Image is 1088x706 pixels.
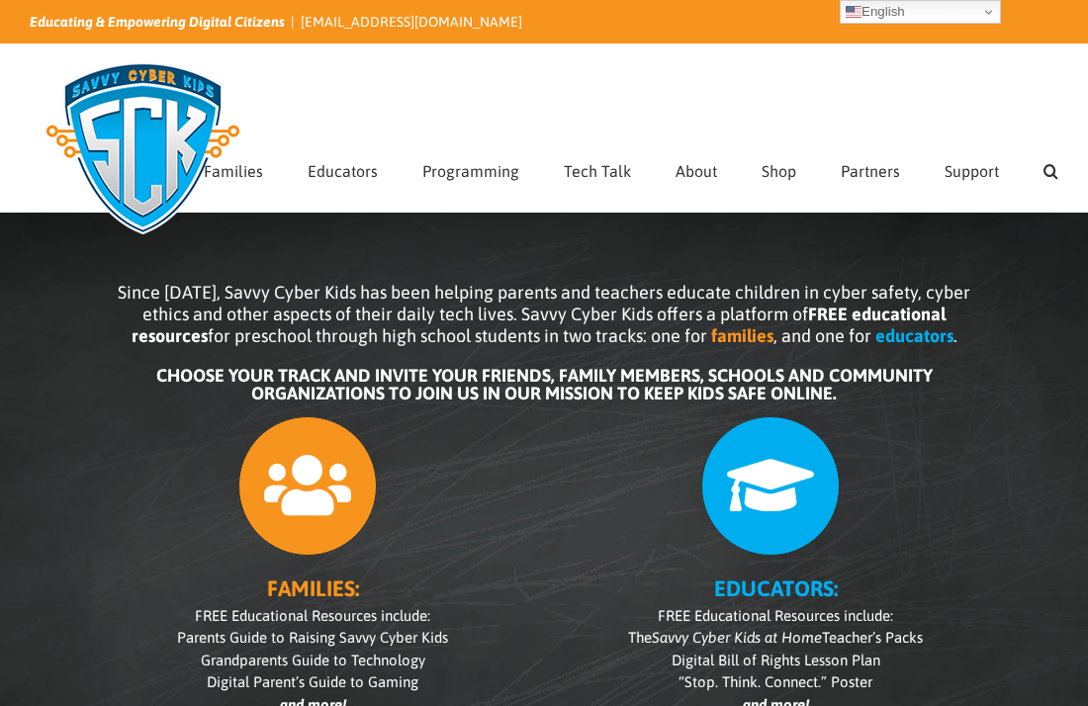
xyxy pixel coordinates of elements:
b: CHOOSE YOUR TRACK AND INVITE YOUR FRIENDS, FAMILY MEMBERS, SCHOOLS AND COMMUNITY ORGANIZATIONS TO... [156,365,933,403]
a: Programming [422,125,519,212]
span: Programming [422,163,519,179]
span: “Stop. Think. Connect.” Poster [679,673,872,690]
span: Support [945,163,999,179]
b: FREE educational resources [132,304,947,346]
b: educators [875,325,953,346]
span: Educators [308,163,378,179]
span: Digital Bill of Rights Lesson Plan [672,652,880,668]
a: Partners [841,125,900,212]
i: Educating & Empowering Digital Citizens [30,14,285,30]
span: Tech Talk [564,163,631,179]
span: Digital Parent’s Guide to Gaming [207,673,418,690]
a: Tech Talk [564,125,631,212]
b: families [711,325,773,346]
img: en [846,4,861,20]
span: Shop [762,163,796,179]
span: FREE Educational Resources include: [195,607,430,624]
a: [EMAIL_ADDRESS][DOMAIN_NAME] [301,14,522,30]
b: FAMILIES: [267,575,359,601]
span: , and one for [773,325,871,346]
span: Partners [841,163,900,179]
a: About [676,125,717,212]
a: Support [945,125,999,212]
img: Savvy Cyber Kids Logo [30,49,256,247]
a: Search [1043,125,1058,212]
b: EDUCATORS: [714,575,838,601]
span: Grandparents Guide to Technology [201,652,425,668]
span: Parents Guide to Raising Savvy Cyber Kids [177,629,448,646]
a: Shop [762,125,796,212]
span: FREE Educational Resources include: [658,607,893,624]
a: Families [204,125,263,212]
span: About [676,163,717,179]
span: The Teacher’s Packs [628,629,923,646]
span: Families [204,163,263,179]
span: Since [DATE], Savvy Cyber Kids has been helping parents and teachers educate children in cyber sa... [118,282,970,346]
span: . [953,325,957,346]
nav: Main Menu [204,125,1058,212]
i: Savvy Cyber Kids at Home [652,629,822,646]
a: Educators [308,125,378,212]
